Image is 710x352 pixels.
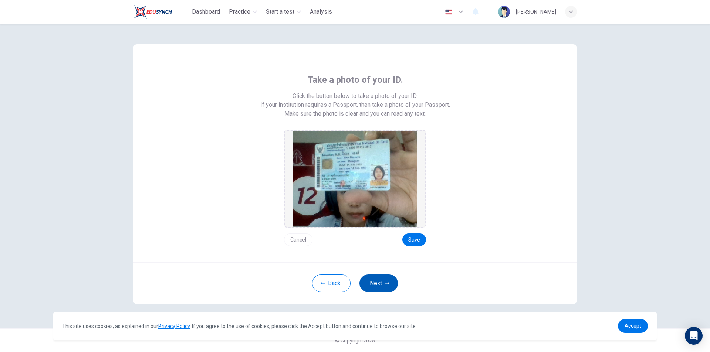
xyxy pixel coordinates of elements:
[158,323,190,329] a: Privacy Policy
[516,7,556,16] div: [PERSON_NAME]
[444,9,453,15] img: en
[133,4,172,19] img: Train Test logo
[335,338,375,344] span: © Copyright 2025
[402,233,426,246] button: Save
[133,4,189,19] a: Train Test logo
[266,7,294,16] span: Start a test
[229,7,250,16] span: Practice
[284,233,312,246] button: Cancel
[284,109,426,118] span: Make sure the photo is clear and you can read any text.
[310,7,332,16] span: Analysis
[53,312,657,340] div: cookieconsent
[260,92,450,109] span: Click the button below to take a photo of your ID. If your institution requires a Passport, then ...
[62,323,417,329] span: This site uses cookies, as explained in our . If you agree to the use of cookies, please click th...
[263,5,304,18] button: Start a test
[192,7,220,16] span: Dashboard
[307,5,335,18] button: Analysis
[625,323,641,329] span: Accept
[685,327,703,345] div: Open Intercom Messenger
[189,5,223,18] button: Dashboard
[226,5,260,18] button: Practice
[498,6,510,18] img: Profile picture
[618,319,648,333] a: dismiss cookie message
[307,74,403,86] span: Take a photo of your ID.
[293,131,417,227] img: preview screemshot
[359,274,398,292] button: Next
[312,274,351,292] button: Back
